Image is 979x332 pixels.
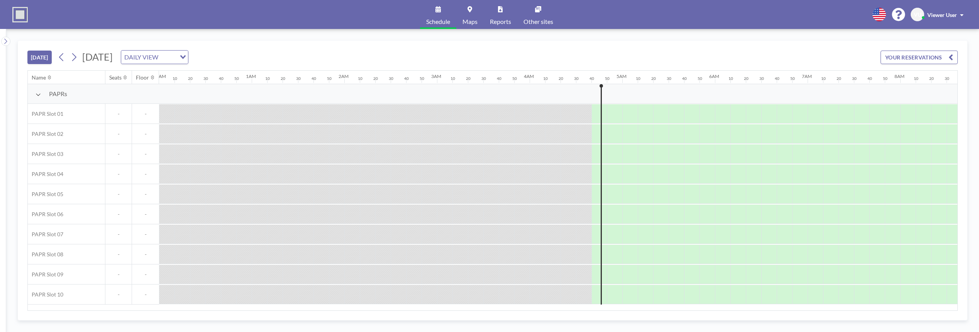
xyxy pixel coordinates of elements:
[490,19,511,25] span: Reports
[744,76,749,81] div: 20
[132,211,159,218] span: -
[28,251,63,258] span: PAPR Slot 08
[914,11,921,18] span: VU
[105,130,132,137] span: -
[132,231,159,238] span: -
[881,51,958,64] button: YOUR RESERVATIONS
[481,76,486,81] div: 30
[373,76,378,81] div: 20
[136,74,149,81] div: Floor
[219,76,224,81] div: 40
[426,19,450,25] span: Schedule
[728,76,733,81] div: 10
[132,271,159,278] span: -
[790,76,795,81] div: 50
[327,76,332,81] div: 50
[105,291,132,298] span: -
[82,51,113,63] span: [DATE]
[105,171,132,178] span: -
[775,76,779,81] div: 40
[431,73,441,79] div: 3AM
[389,76,393,81] div: 30
[123,52,160,62] span: DAILY VIEW
[28,231,63,238] span: PAPR Slot 07
[852,76,857,81] div: 30
[914,76,918,81] div: 10
[109,74,122,81] div: Seats
[49,90,67,98] span: PAPRs
[698,76,702,81] div: 50
[161,52,175,62] input: Search for option
[296,76,301,81] div: 30
[28,191,63,198] span: PAPR Slot 05
[312,76,316,81] div: 40
[188,76,193,81] div: 20
[682,76,687,81] div: 40
[404,76,409,81] div: 40
[28,271,63,278] span: PAPR Slot 09
[281,76,285,81] div: 20
[105,251,132,258] span: -
[709,73,719,79] div: 6AM
[929,76,934,81] div: 20
[265,76,270,81] div: 10
[358,76,362,81] div: 10
[132,151,159,158] span: -
[543,76,548,81] div: 10
[821,76,826,81] div: 10
[617,73,627,79] div: 5AM
[12,7,28,22] img: organization-logo
[105,231,132,238] span: -
[121,51,188,64] div: Search for option
[667,76,671,81] div: 30
[132,130,159,137] span: -
[28,291,63,298] span: PAPR Slot 10
[894,73,904,79] div: 8AM
[636,76,640,81] div: 10
[234,76,239,81] div: 50
[837,76,841,81] div: 20
[574,76,579,81] div: 30
[28,171,63,178] span: PAPR Slot 04
[27,51,52,64] button: [DATE]
[203,76,208,81] div: 30
[339,73,349,79] div: 2AM
[28,151,63,158] span: PAPR Slot 03
[105,211,132,218] span: -
[589,76,594,81] div: 40
[105,191,132,198] span: -
[105,151,132,158] span: -
[105,110,132,117] span: -
[466,76,471,81] div: 20
[802,73,812,79] div: 7AM
[451,76,455,81] div: 10
[28,110,63,117] span: PAPR Slot 01
[132,291,159,298] span: -
[883,76,888,81] div: 50
[132,110,159,117] span: -
[759,76,764,81] div: 30
[651,76,656,81] div: 20
[559,76,563,81] div: 20
[173,76,177,81] div: 10
[605,76,610,81] div: 50
[497,76,501,81] div: 40
[246,73,256,79] div: 1AM
[523,19,553,25] span: Other sites
[32,74,46,81] div: Name
[867,76,872,81] div: 40
[524,73,534,79] div: 4AM
[945,76,949,81] div: 30
[28,130,63,137] span: PAPR Slot 02
[153,73,166,79] div: 12AM
[462,19,478,25] span: Maps
[420,76,424,81] div: 50
[28,211,63,218] span: PAPR Slot 06
[105,271,132,278] span: -
[512,76,517,81] div: 50
[927,12,957,18] span: Viewer User
[132,191,159,198] span: -
[132,251,159,258] span: -
[132,171,159,178] span: -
